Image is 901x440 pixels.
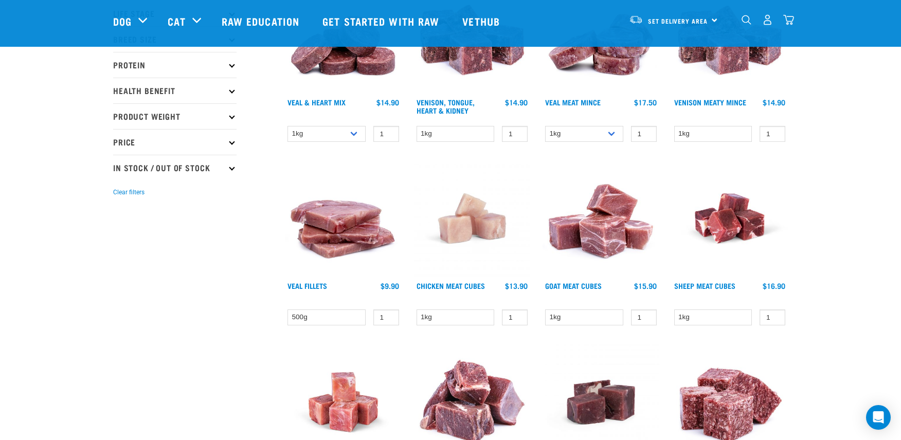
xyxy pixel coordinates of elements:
[168,13,185,29] a: Cat
[634,282,657,290] div: $15.90
[417,100,475,112] a: Venison, Tongue, Heart & Kidney
[545,284,602,287] a: Goat Meat Cubes
[505,282,528,290] div: $13.90
[648,19,708,23] span: Set Delivery Area
[502,309,528,325] input: 1
[631,309,657,325] input: 1
[631,126,657,142] input: 1
[113,78,237,103] p: Health Benefit
[287,284,327,287] a: Veal Fillets
[113,155,237,180] p: In Stock / Out Of Stock
[760,309,785,325] input: 1
[113,13,132,29] a: Dog
[452,1,513,42] a: Vethub
[866,405,891,430] div: Open Intercom Messenger
[763,98,785,106] div: $14.90
[113,188,145,197] button: Clear filters
[211,1,312,42] a: Raw Education
[414,160,531,277] img: Chicken meat
[373,309,399,325] input: 1
[672,160,788,277] img: Sheep Meat
[543,160,659,277] img: 1184 Wild Goat Meat Cubes Boneless 01
[381,282,399,290] div: $9.90
[783,14,794,25] img: home-icon@2x.png
[287,100,346,104] a: Veal & Heart Mix
[545,100,601,104] a: Veal Meat Mince
[285,160,402,277] img: Stack Of Raw Veal Fillets
[505,98,528,106] div: $14.90
[417,284,485,287] a: Chicken Meat Cubes
[312,1,452,42] a: Get started with Raw
[629,15,643,24] img: van-moving.png
[742,15,751,25] img: home-icon-1@2x.png
[113,52,237,78] p: Protein
[113,103,237,129] p: Product Weight
[762,14,773,25] img: user.png
[760,126,785,142] input: 1
[373,126,399,142] input: 1
[376,98,399,106] div: $14.90
[113,129,237,155] p: Price
[763,282,785,290] div: $16.90
[634,98,657,106] div: $17.50
[674,284,735,287] a: Sheep Meat Cubes
[674,100,746,104] a: Venison Meaty Mince
[502,126,528,142] input: 1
